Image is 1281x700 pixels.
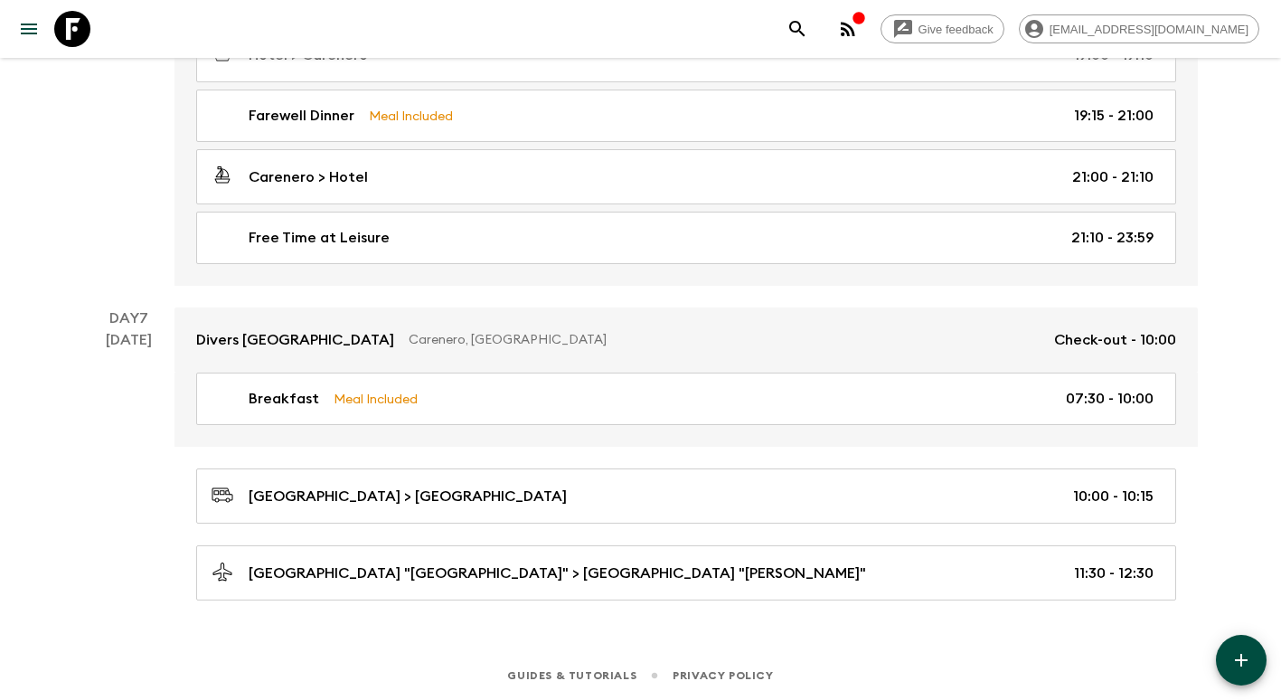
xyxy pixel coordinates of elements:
div: [DATE] [106,329,152,601]
p: Farewell Dinner [249,105,354,127]
p: [GEOGRAPHIC_DATA] > [GEOGRAPHIC_DATA] [249,486,567,507]
p: [GEOGRAPHIC_DATA] "[GEOGRAPHIC_DATA]" > [GEOGRAPHIC_DATA] "[PERSON_NAME]" [249,563,866,584]
p: 21:00 - 21:10 [1072,166,1154,188]
a: BreakfastMeal Included07:30 - 10:00 [196,373,1176,425]
p: 19:15 - 21:00 [1074,105,1154,127]
p: Day 7 [84,307,174,329]
p: Breakfast [249,388,319,410]
span: [EMAIL_ADDRESS][DOMAIN_NAME] [1040,23,1258,36]
p: Check-out - 10:00 [1054,329,1176,351]
a: Give feedback [881,14,1004,43]
p: Meal Included [369,106,453,126]
a: Privacy Policy [673,666,773,686]
a: Farewell DinnerMeal Included19:15 - 21:00 [196,90,1176,142]
a: Guides & Tutorials [507,666,636,686]
div: [EMAIL_ADDRESS][DOMAIN_NAME] [1019,14,1259,43]
p: Meal Included [334,389,418,409]
a: Carenero > Hotel21:00 - 21:10 [196,149,1176,204]
p: Carenero > Hotel [249,166,368,188]
a: Divers [GEOGRAPHIC_DATA]Carenero, [GEOGRAPHIC_DATA]Check-out - 10:00 [174,307,1198,373]
p: 07:30 - 10:00 [1066,388,1154,410]
p: 10:00 - 10:15 [1073,486,1154,507]
button: menu [11,11,47,47]
p: Carenero, [GEOGRAPHIC_DATA] [409,331,1040,349]
a: [GEOGRAPHIC_DATA] "[GEOGRAPHIC_DATA]" > [GEOGRAPHIC_DATA] "[PERSON_NAME]"11:30 - 12:30 [196,545,1176,601]
p: 21:10 - 23:59 [1071,227,1154,249]
p: Divers [GEOGRAPHIC_DATA] [196,329,394,351]
span: Give feedback [909,23,1003,36]
p: 11:30 - 12:30 [1074,563,1154,584]
p: Free Time at Leisure [249,227,390,249]
a: Free Time at Leisure21:10 - 23:59 [196,212,1176,264]
button: search adventures [779,11,815,47]
a: [GEOGRAPHIC_DATA] > [GEOGRAPHIC_DATA]10:00 - 10:15 [196,468,1176,524]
